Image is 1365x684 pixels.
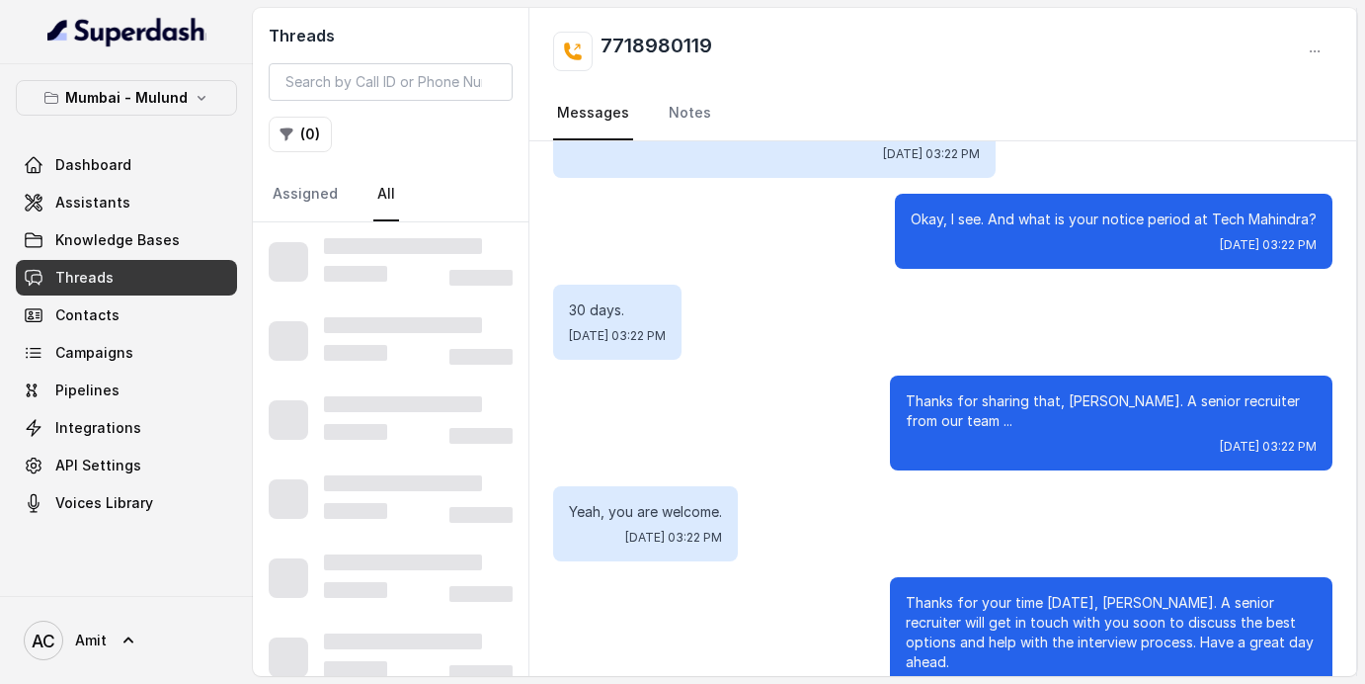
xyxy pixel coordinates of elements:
[625,530,722,546] span: [DATE] 03:22 PM
[553,87,1333,140] nav: Tabs
[55,155,131,175] span: Dashboard
[16,485,237,521] a: Voices Library
[55,381,120,400] span: Pipelines
[16,613,237,668] a: Amit
[269,63,513,101] input: Search by Call ID or Phone Number
[47,16,206,47] img: light.svg
[665,87,715,140] a: Notes
[16,335,237,371] a: Campaigns
[1220,237,1317,253] span: [DATE] 03:22 PM
[55,268,114,288] span: Threads
[16,260,237,296] a: Threads
[569,328,666,344] span: [DATE] 03:22 PM
[32,631,55,651] text: AC
[269,168,513,221] nav: Tabs
[16,373,237,408] a: Pipelines
[16,448,237,483] a: API Settings
[55,493,153,513] span: Voices Library
[16,185,237,220] a: Assistants
[1220,439,1317,455] span: [DATE] 03:22 PM
[911,210,1317,229] p: Okay, I see. And what is your notice period at Tech Mahindra?
[55,343,133,363] span: Campaigns
[55,456,141,475] span: API Settings
[16,80,237,116] button: Mumbai - Mulund
[269,24,513,47] h2: Threads
[16,222,237,258] a: Knowledge Bases
[55,193,130,213] span: Assistants
[16,147,237,183] a: Dashboard
[269,117,332,152] button: (0)
[16,298,237,333] a: Contacts
[269,168,342,221] a: Assigned
[569,502,722,522] p: Yeah, you are welcome.
[883,146,980,162] span: [DATE] 03:22 PM
[601,32,712,71] h2: 7718980119
[55,418,141,438] span: Integrations
[906,593,1317,672] p: Thanks for your time [DATE], [PERSON_NAME]. A senior recruiter will get in touch with you soon to...
[55,305,120,325] span: Contacts
[55,230,180,250] span: Knowledge Bases
[906,391,1317,431] p: Thanks for sharing that, [PERSON_NAME]. A senior recruiter from our team ...
[373,168,399,221] a: All
[65,86,188,110] p: Mumbai - Mulund
[569,300,666,320] p: 30 days.
[16,410,237,446] a: Integrations
[553,87,633,140] a: Messages
[75,631,107,650] span: Amit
